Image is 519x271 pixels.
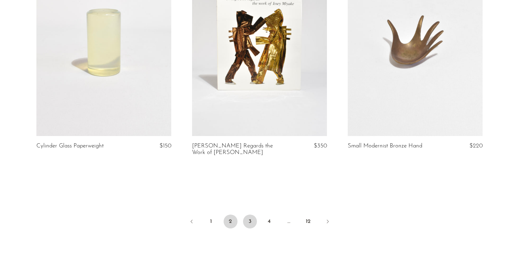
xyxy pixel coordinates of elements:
[262,215,276,228] a: 4
[469,143,483,149] span: $220
[204,215,218,228] a: 1
[314,143,327,149] span: $350
[301,215,315,228] a: 12
[243,215,257,228] a: 3
[282,215,296,228] span: …
[185,215,199,230] a: Previous
[192,143,282,156] a: [PERSON_NAME] Regards the Work of [PERSON_NAME]
[321,215,335,230] a: Next
[159,143,171,149] span: $150
[348,143,422,149] a: Small Modernist Bronze Hand
[36,143,104,149] a: Cylinder Glass Paperweight
[224,215,237,228] span: 2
